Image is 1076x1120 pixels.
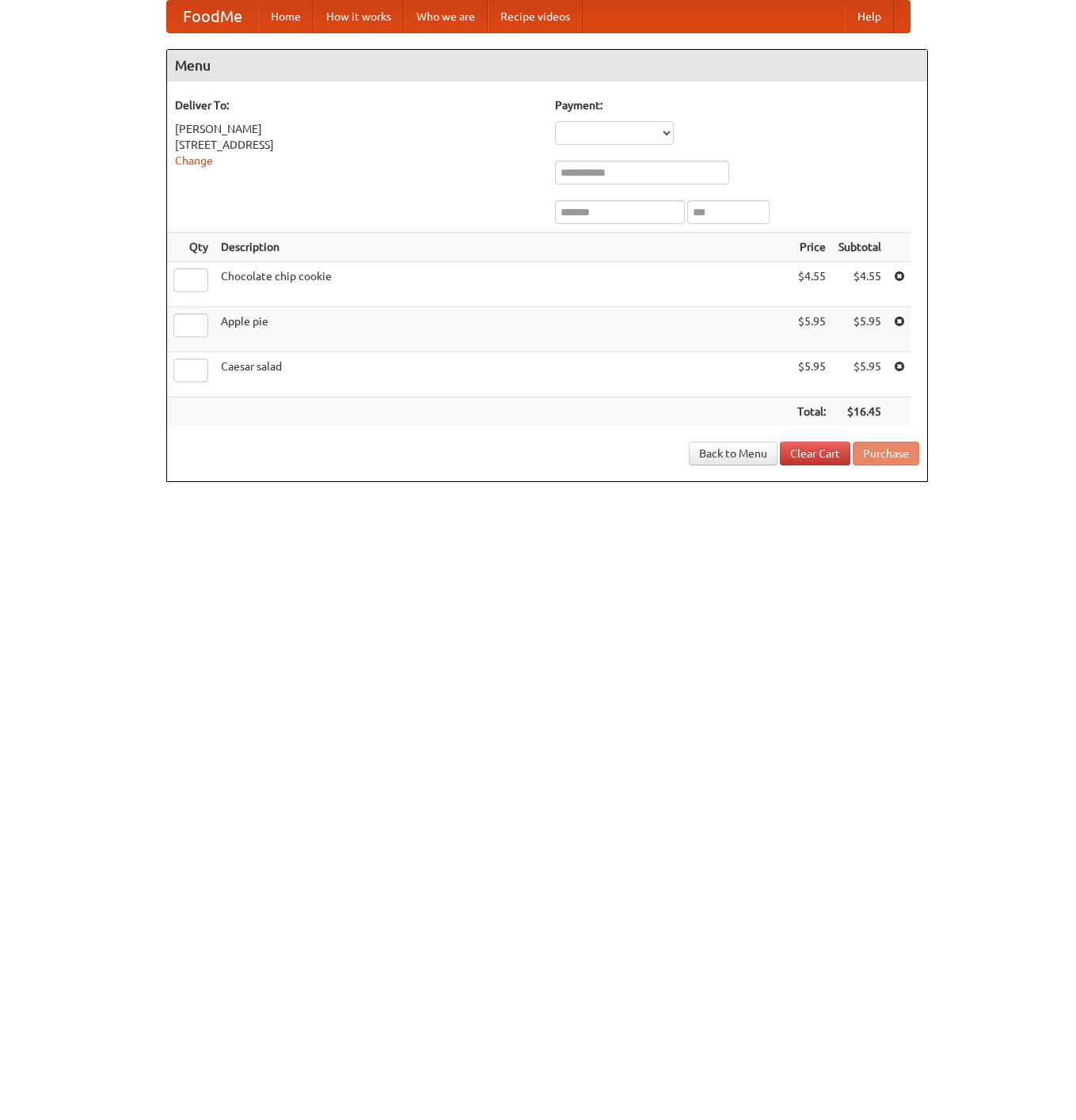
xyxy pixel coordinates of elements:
[791,397,832,427] th: Total:
[689,442,778,465] a: Back to Menu
[404,1,488,32] a: Who we are
[167,1,258,32] a: FoodMe
[780,442,850,465] a: Clear Cart
[215,233,791,262] th: Description
[832,307,888,352] td: $5.95
[791,352,832,397] td: $5.95
[832,233,888,262] th: Subtotal
[175,121,539,137] div: [PERSON_NAME]
[555,97,919,113] h5: Payment:
[791,262,832,307] td: $4.55
[791,233,832,262] th: Price
[175,97,539,113] h5: Deliver To:
[791,307,832,352] td: $5.95
[175,137,539,153] div: [STREET_ADDRESS]
[832,352,888,397] td: $5.95
[215,307,791,352] td: Apple pie
[832,262,888,307] td: $4.55
[845,1,894,32] a: Help
[167,50,927,82] h4: Menu
[314,1,404,32] a: How it works
[215,262,791,307] td: Chocolate chip cookie
[853,442,919,465] button: Purchase
[167,233,215,262] th: Qty
[832,397,888,427] th: $16.45
[488,1,583,32] a: Recipe videos
[258,1,314,32] a: Home
[215,352,791,397] td: Caesar salad
[175,154,213,167] a: Change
